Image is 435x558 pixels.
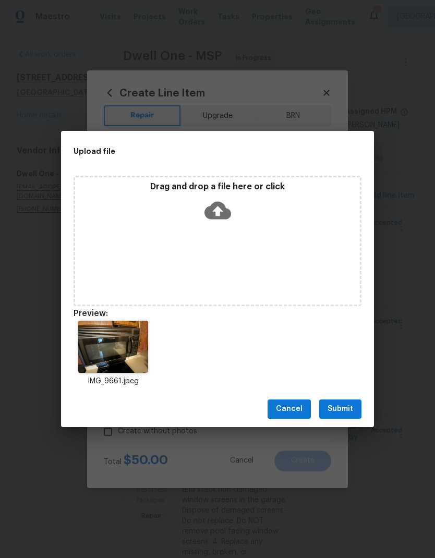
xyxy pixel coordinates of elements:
button: Cancel [268,399,311,419]
span: Cancel [276,403,303,416]
img: 9k= [78,321,148,373]
p: IMG_9661.jpeg [74,376,153,387]
span: Submit [328,403,353,416]
h2: Upload file [74,145,315,157]
p: Drag and drop a file here or click [75,181,360,192]
button: Submit [319,399,361,419]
